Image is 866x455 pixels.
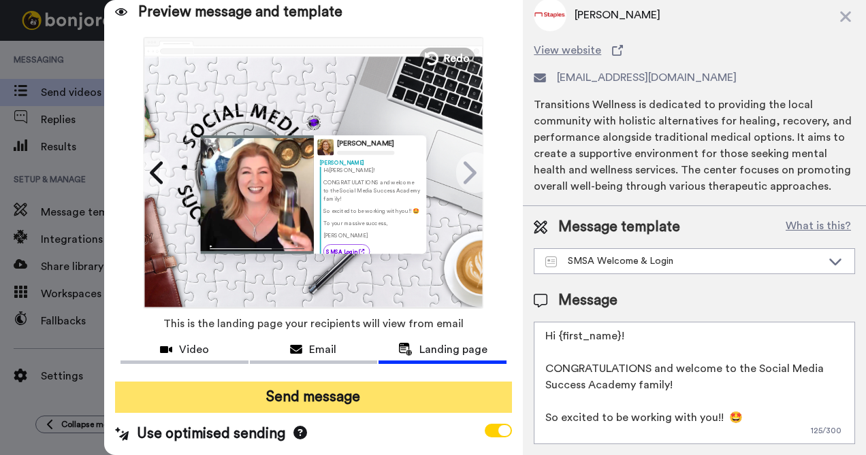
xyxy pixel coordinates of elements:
img: player-controls-full.svg [201,240,314,253]
span: Use optimised sending [137,424,285,444]
img: Message-temps.svg [545,256,557,267]
span: Message [558,290,618,311]
p: So excited to be working with you!! 🤩 [323,207,421,214]
p: To your massive success, [323,219,421,226]
p: [PERSON_NAME] [323,232,421,239]
span: Landing page [419,341,487,358]
button: Send message [115,382,513,413]
div: [PERSON_NAME] [319,158,420,166]
span: Video [179,341,209,358]
textarea: Hi {first_name}! CONGRATULATIONS and welcome to the Social Media Success Academy family! So excit... [534,322,855,444]
div: SMSA Welcome & Login [545,254,822,268]
p: Hi [PERSON_NAME] ! [323,167,421,174]
span: Email [309,341,336,358]
div: Transitions Wellness is dedicated to providing the local community with holistic alternatives for... [534,97,855,195]
span: Message template [558,217,680,237]
img: Profile Image [317,139,334,155]
a: SMSA Login [323,244,370,258]
span: This is the landing page your recipients will view from email [163,309,464,339]
p: CONGRATULATIONS and welcome to the Social Media Success Academy family! [323,179,421,202]
button: What is this? [782,217,855,237]
div: [PERSON_NAME] [337,139,394,148]
img: c0a8bcd3-05d9-4d39-933a-1b7a5a22077c [305,114,321,131]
